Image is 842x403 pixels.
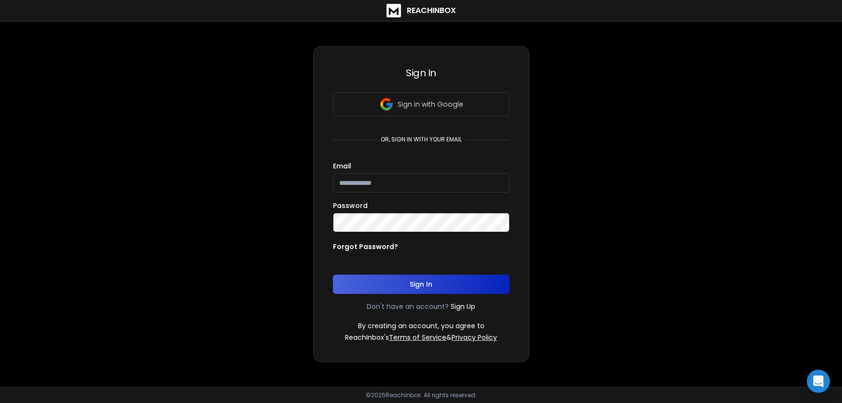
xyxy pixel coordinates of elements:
[333,242,398,251] p: Forgot Password?
[407,5,456,16] h1: ReachInbox
[366,391,477,399] p: © 2025 Reachinbox. All rights reserved.
[386,4,456,17] a: ReachInbox
[333,92,510,116] button: Sign in with Google
[452,333,497,342] a: Privacy Policy
[333,202,368,209] label: Password
[389,333,446,342] a: Terms of Service
[807,370,830,393] div: Open Intercom Messenger
[386,4,401,17] img: logo
[398,99,463,109] p: Sign in with Google
[367,302,449,311] p: Don't have an account?
[333,275,510,294] button: Sign In
[345,333,497,342] p: ReachInbox's &
[333,66,510,80] h3: Sign In
[377,136,466,143] p: or, sign in with your email
[358,321,484,331] p: By creating an account, you agree to
[451,302,475,311] a: Sign Up
[333,163,351,169] label: Email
